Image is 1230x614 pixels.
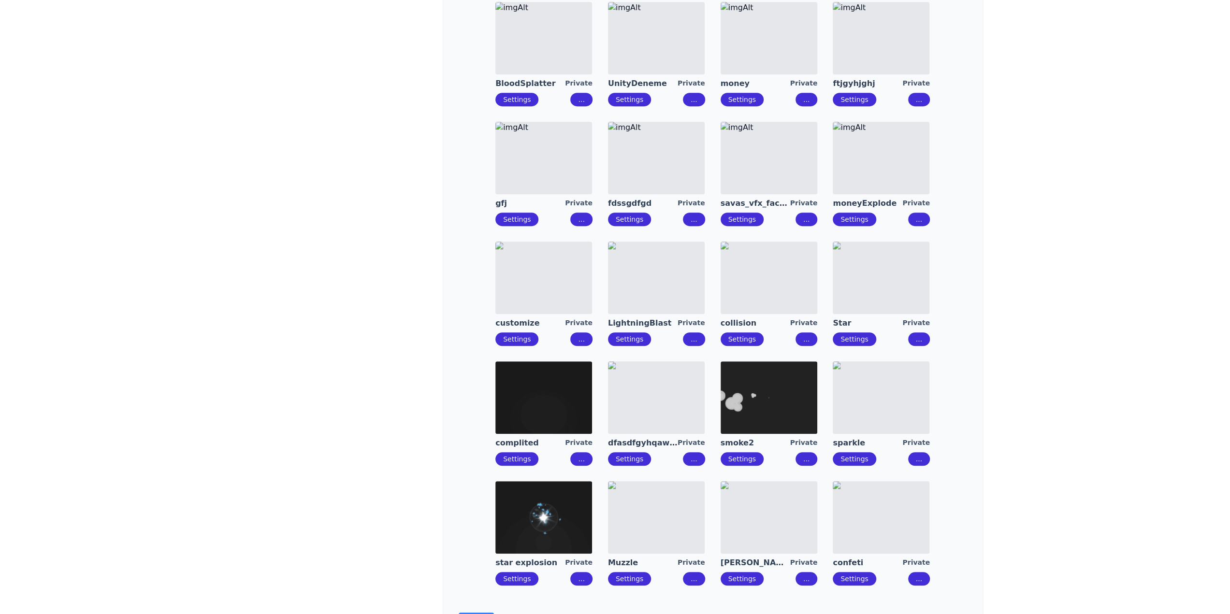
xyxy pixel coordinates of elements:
a: gfj [495,198,565,209]
button: ... [683,93,705,106]
div: Private [790,318,818,328]
div: Private [565,78,593,89]
button: Settings [608,213,651,226]
a: Settings [503,215,531,223]
div: Private [565,438,593,448]
button: Settings [833,572,876,585]
img: imgAlt [495,242,592,314]
img: imgAlt [833,481,929,554]
button: Settings [608,452,651,466]
img: imgAlt [495,122,592,194]
button: Settings [608,332,651,346]
img: imgAlt [833,2,929,74]
div: Private [565,318,593,328]
button: Settings [495,332,538,346]
a: [PERSON_NAME] turn [721,557,790,568]
a: UnityDeneme [608,78,678,89]
a: Settings [503,96,531,103]
div: Private [902,78,930,89]
img: imgAlt [495,2,592,74]
button: ... [908,452,930,466]
a: Settings [840,455,868,463]
button: Settings [833,332,876,346]
div: Private [565,198,593,209]
button: ... [683,572,705,585]
button: ... [570,332,592,346]
img: imgAlt [833,242,929,314]
a: Settings [840,575,868,583]
div: Private [678,557,705,568]
button: ... [796,332,817,346]
a: fdssgdfgd [608,198,678,209]
a: Settings [503,575,531,583]
div: Private [902,318,930,328]
button: ... [908,93,930,106]
div: Private [902,438,930,448]
a: smoke2 [721,438,790,448]
button: Settings [495,452,538,466]
a: Star [833,318,902,328]
div: Private [678,318,705,328]
a: Settings [616,96,643,103]
a: LightningBlast [608,318,678,328]
a: Settings [616,215,643,223]
a: Settings [616,455,643,463]
button: Settings [495,93,538,106]
img: imgAlt [833,361,929,434]
div: Private [565,557,593,568]
button: ... [683,332,705,346]
img: imgAlt [721,2,817,74]
img: imgAlt [608,122,705,194]
a: BloodSplatter [495,78,565,89]
button: ... [683,452,705,466]
a: Muzzle [608,557,678,568]
button: ... [570,93,592,106]
button: ... [908,332,930,346]
a: Settings [503,455,531,463]
a: moneyExplode [833,198,902,209]
button: Settings [833,452,876,466]
a: Settings [616,335,643,343]
div: Private [790,438,818,448]
a: collision [721,318,790,328]
a: savas_vfx_factory [721,198,790,209]
a: Settings [728,455,756,463]
a: Settings [616,575,643,583]
img: imgAlt [495,481,592,554]
a: Settings [728,96,756,103]
a: money [721,78,790,89]
button: ... [796,213,817,226]
button: Settings [721,93,764,106]
div: Private [902,557,930,568]
button: Settings [721,213,764,226]
button: Settings [495,213,538,226]
div: Private [790,78,818,89]
a: Settings [728,575,756,583]
a: Settings [840,335,868,343]
img: imgAlt [608,481,705,554]
a: dfasdfgyhqawejerjqw [608,438,678,448]
button: Settings [833,93,876,106]
img: imgAlt [608,361,705,434]
img: imgAlt [721,481,817,554]
div: Private [678,198,705,209]
a: ftjgyhjghj [833,78,902,89]
button: Settings [721,452,764,466]
a: confeti [833,557,902,568]
a: sparkle [833,438,902,448]
button: ... [796,572,817,585]
img: imgAlt [721,361,817,434]
button: ... [796,93,817,106]
div: Private [790,198,818,209]
button: ... [908,572,930,585]
button: Settings [721,332,764,346]
a: complited [495,438,565,448]
img: imgAlt [833,122,929,194]
img: imgAlt [495,361,592,434]
button: ... [570,572,592,585]
img: imgAlt [608,2,705,74]
button: ... [683,213,705,226]
a: star explosion [495,557,565,568]
a: customize [495,318,565,328]
button: ... [908,213,930,226]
